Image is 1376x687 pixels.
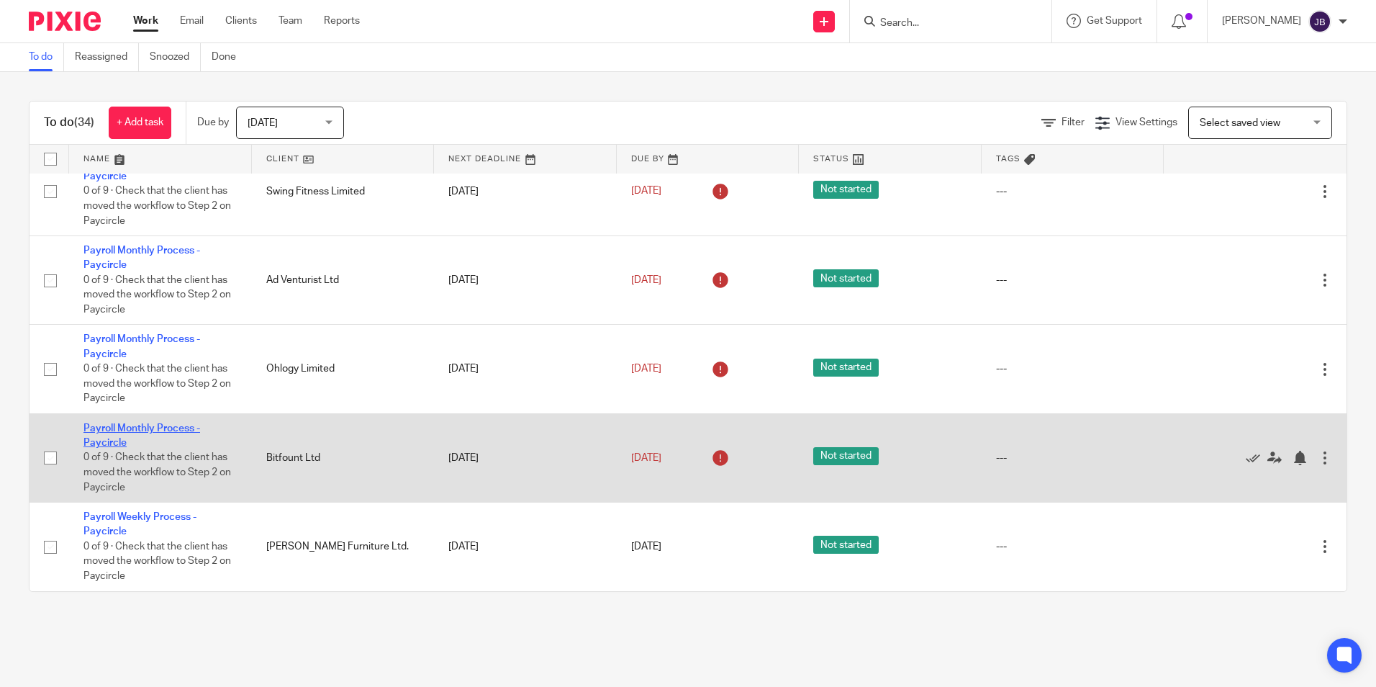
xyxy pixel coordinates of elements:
span: 0 of 9 · Check that the client has moved the workflow to Step 2 on Paycircle [83,275,231,315]
a: Reports [324,14,360,28]
span: Not started [813,447,879,465]
a: Clients [225,14,257,28]
span: 0 of 9 · Check that the client has moved the workflow to Step 2 on Paycircle [83,187,231,226]
td: [DATE] [434,236,617,325]
span: [DATE] [631,453,661,463]
a: + Add task [109,107,171,139]
p: Due by [197,115,229,130]
td: [PERSON_NAME] Furniture Ltd. [252,503,435,591]
a: Payroll Monthly Process - Paycircle [83,423,200,448]
a: Mark as done [1246,451,1267,465]
div: --- [996,539,1150,554]
td: [DATE] [434,147,617,235]
td: Bitfount Ltd [252,413,435,502]
td: [DATE] [434,503,617,591]
span: Not started [813,181,879,199]
td: [DATE] [434,413,617,502]
img: Pixie [29,12,101,31]
div: --- [996,273,1150,287]
span: Filter [1062,117,1085,127]
td: Swing Fitness Limited [252,147,435,235]
a: Snoozed [150,43,201,71]
a: Payroll Monthly Process - Paycircle [83,246,200,270]
div: --- [996,184,1150,199]
span: Tags [996,155,1020,163]
span: [DATE] [631,542,661,552]
h1: To do [44,115,94,130]
a: To do [29,43,64,71]
span: Not started [813,359,879,377]
a: Work [133,14,158,28]
input: Search [879,17,1008,30]
a: Email [180,14,204,28]
span: [DATE] [631,275,661,285]
span: 0 of 9 · Check that the client has moved the workflow to Step 2 on Paycircle [83,364,231,403]
span: [DATE] [248,118,278,128]
span: Get Support [1087,16,1142,26]
span: [DATE] [631,364,661,374]
td: Ad Venturist Ltd [252,236,435,325]
p: [PERSON_NAME] [1222,14,1301,28]
span: Select saved view [1200,118,1280,128]
span: 0 of 9 · Check that the client has moved the workflow to Step 2 on Paycircle [83,542,231,581]
a: Payroll Monthly Process - Paycircle [83,334,200,359]
td: [DATE] [434,325,617,413]
span: [DATE] [631,187,661,197]
a: Done [212,43,247,71]
span: (34) [74,117,94,128]
td: Ohlogy Limited [252,325,435,413]
a: Team [279,14,302,28]
span: View Settings [1115,117,1177,127]
span: Not started [813,536,879,554]
img: svg%3E [1308,10,1331,33]
a: Reassigned [75,43,139,71]
span: Not started [813,269,879,287]
div: --- [996,451,1150,465]
div: --- [996,362,1150,376]
a: Payroll Weekly Process - Paycircle [83,512,196,536]
span: 0 of 9 · Check that the client has moved the workflow to Step 2 on Paycircle [83,453,231,493]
